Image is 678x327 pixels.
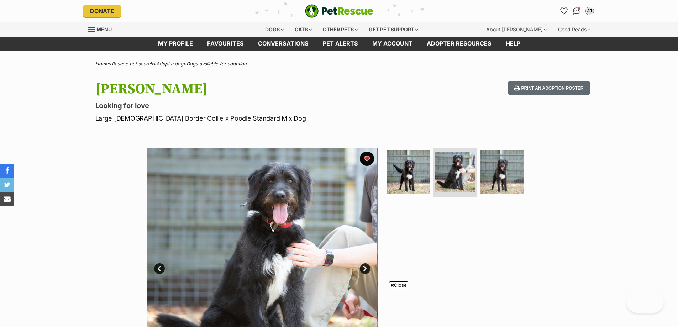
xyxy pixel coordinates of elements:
div: Get pet support [364,22,423,37]
div: Good Reads [553,22,595,37]
a: Home [95,61,109,67]
a: conversations [251,37,316,51]
a: Dogs available for adoption [186,61,247,67]
a: Adopt a dog [156,61,183,67]
a: Pet alerts [316,37,365,51]
p: Looking for love [95,101,396,111]
a: Menu [88,22,117,35]
a: Adopter resources [420,37,499,51]
img: Photo of Marvin [480,150,524,194]
span: Close [389,281,408,289]
img: chat-41dd97257d64d25036548639549fe6c8038ab92f7586957e7f3b1b290dea8141.svg [573,7,580,15]
a: Favourites [558,5,570,17]
a: Help [499,37,527,51]
ul: Account quick links [558,5,595,17]
a: Prev [154,263,165,274]
button: Print an adoption poster [508,81,590,95]
img: Photo of Marvin [387,150,430,194]
img: logo-e224e6f780fb5917bec1dbf3a21bbac754714ae5b6737aabdf751b685950b380.svg [305,4,373,18]
img: Photo of Marvin [435,152,475,192]
p: Large [DEMOGRAPHIC_DATA] Border Collie x Poodle Standard Mix Dog [95,114,396,123]
span: Menu [96,26,112,32]
div: Cats [290,22,317,37]
button: My account [584,5,595,17]
div: JJ [586,7,593,15]
a: My profile [151,37,200,51]
a: Favourites [200,37,251,51]
button: favourite [360,152,374,166]
a: My account [365,37,420,51]
div: > > > [78,61,601,67]
h1: [PERSON_NAME] [95,81,396,97]
iframe: Help Scout Beacon - Open [626,291,664,313]
div: About [PERSON_NAME] [481,22,552,37]
a: Next [360,263,370,274]
div: Other pets [318,22,363,37]
iframe: Advertisement [167,291,512,323]
div: Dogs [260,22,289,37]
a: Rescue pet search [112,61,153,67]
a: Donate [83,5,121,17]
a: PetRescue [305,4,373,18]
a: Conversations [571,5,583,17]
